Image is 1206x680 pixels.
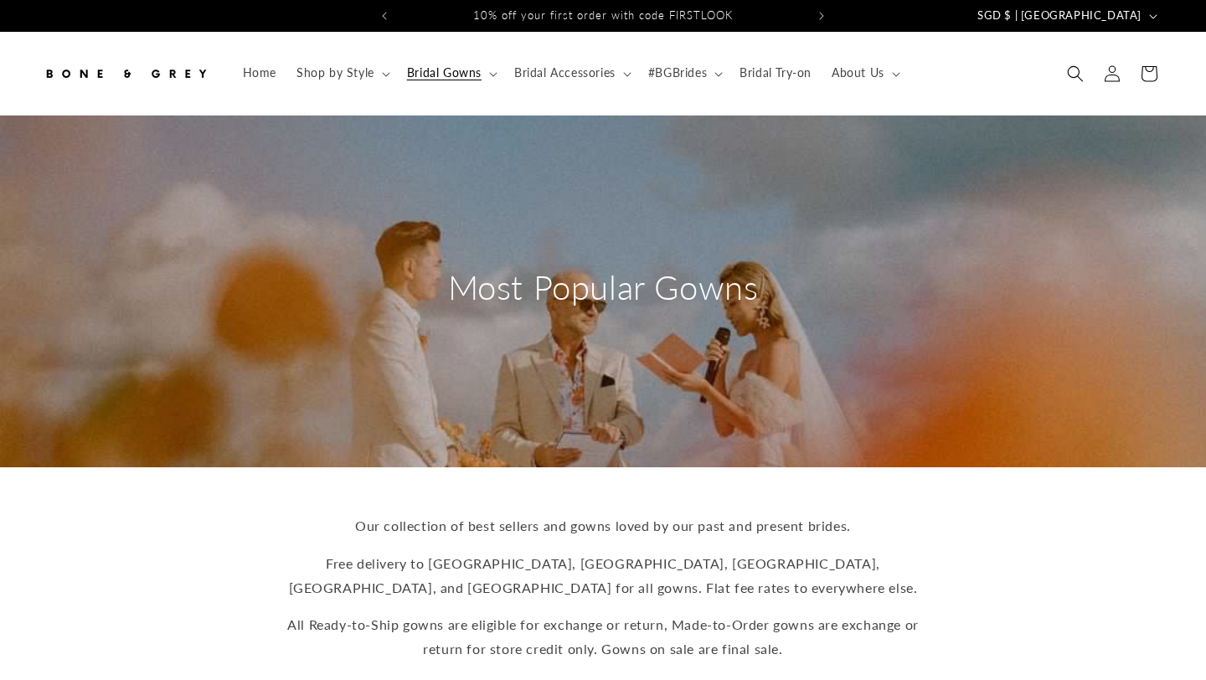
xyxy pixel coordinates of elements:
[977,8,1142,24] span: SGD $ | [GEOGRAPHIC_DATA]
[504,55,638,90] summary: Bridal Accessories
[638,55,729,90] summary: #BGBrides
[740,65,812,80] span: Bridal Try-on
[296,65,374,80] span: Shop by Style
[276,552,930,600] p: Free delivery to [GEOGRAPHIC_DATA], [GEOGRAPHIC_DATA], [GEOGRAPHIC_DATA], [GEOGRAPHIC_DATA], and ...
[729,55,822,90] a: Bridal Try-on
[276,613,930,662] p: All Ready-to-Ship gowns are eligible for exchange or return, Made-to-Order gowns are exchange or ...
[444,265,762,309] h2: Most Popular Gowns
[286,55,397,90] summary: Shop by Style
[822,55,907,90] summary: About Us
[397,55,504,90] summary: Bridal Gowns
[473,8,733,22] span: 10% off your first order with code FIRSTLOOK
[832,65,884,80] span: About Us
[243,65,276,80] span: Home
[233,55,286,90] a: Home
[36,49,216,98] a: Bone and Grey Bridal
[514,65,616,80] span: Bridal Accessories
[42,55,209,92] img: Bone and Grey Bridal
[276,514,930,538] p: Our collection of best sellers and gowns loved by our past and present brides.
[1057,55,1094,92] summary: Search
[407,65,482,80] span: Bridal Gowns
[648,65,707,80] span: #BGBrides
